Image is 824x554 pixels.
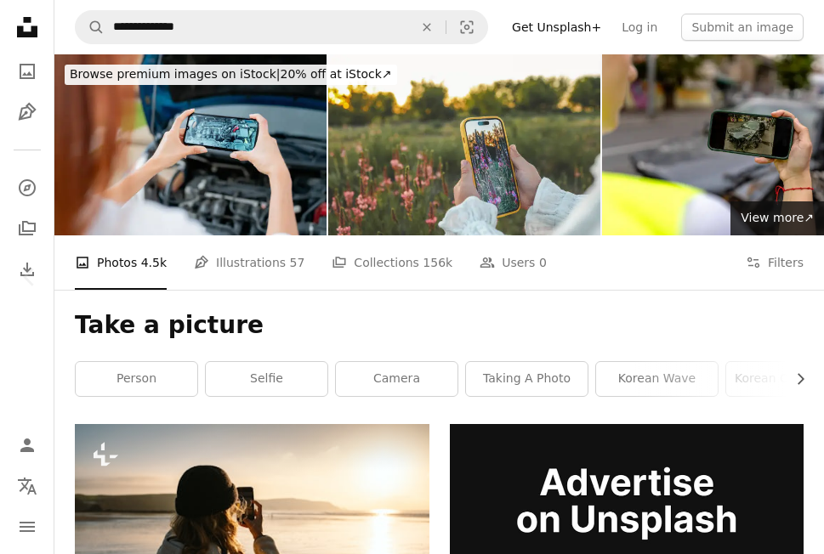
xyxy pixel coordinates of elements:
[466,362,588,396] a: taking a photo
[10,95,44,129] a: Illustrations
[730,201,824,235] a: View more↗
[785,362,804,396] button: scroll list to the right
[206,362,327,396] a: selfie
[408,11,446,43] button: Clear
[423,253,452,272] span: 156k
[75,534,429,550] a: A woman taking a picture of the sun setting over a body of water
[10,171,44,205] a: Explore
[75,10,488,44] form: Find visuals sitewide
[10,54,44,88] a: Photos
[596,362,718,396] a: korean wave
[746,235,804,290] button: Filters
[54,54,407,95] a: Browse premium images on iStock|20% off at iStock↗
[70,67,392,81] span: 20% off at iStock ↗
[502,14,611,41] a: Get Unsplash+
[54,54,327,235] img: Woman having problems with her car and taking a picture of the engine
[741,211,814,224] span: View more ↗
[10,510,44,544] button: Menu
[681,14,804,41] button: Submit an image
[10,469,44,503] button: Language
[764,195,824,359] a: Next
[70,67,280,81] span: Browse premium images on iStock |
[611,14,668,41] a: Log in
[290,253,305,272] span: 57
[328,54,600,235] img: A girl takes a photo of a beautiful sunset
[539,253,547,272] span: 0
[10,428,44,462] a: Log in / Sign up
[332,235,452,290] a: Collections 156k
[480,235,547,290] a: Users 0
[76,362,197,396] a: person
[446,11,487,43] button: Visual search
[75,310,804,341] h1: Take a picture
[194,235,304,290] a: Illustrations 57
[336,362,457,396] a: camera
[76,11,105,43] button: Search Unsplash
